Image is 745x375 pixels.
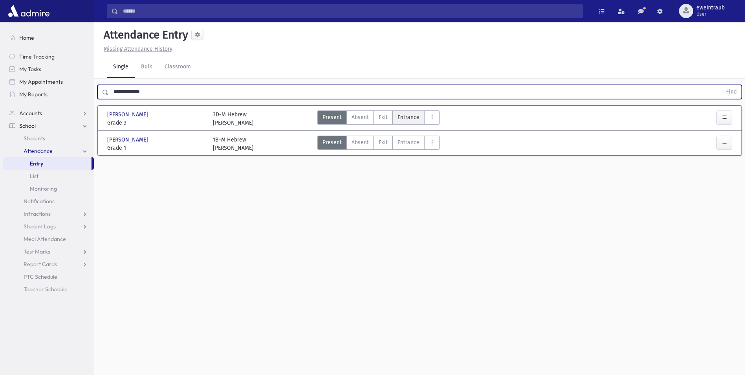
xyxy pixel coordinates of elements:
span: Test Marks [24,248,50,255]
span: Exit [379,138,388,147]
span: My Tasks [19,66,41,73]
a: Test Marks [3,245,94,258]
span: Infractions [24,210,51,217]
a: List [3,170,94,182]
span: Notifications [24,198,55,205]
span: [PERSON_NAME] [107,110,150,119]
a: Bulk [135,56,158,78]
a: Entry [3,157,92,170]
span: Grade 3 [107,119,205,127]
span: Meal Attendance [24,235,66,243]
span: Students [24,135,45,142]
span: Present [322,138,342,147]
div: AttTypes [317,136,440,152]
a: Infractions [3,208,94,220]
a: Monitoring [3,182,94,195]
span: User [696,11,725,17]
span: School [19,122,36,129]
span: Grade 1 [107,144,205,152]
span: Attendance [24,147,53,154]
a: School [3,119,94,132]
a: Teacher Schedule [3,283,94,296]
a: Single [107,56,135,78]
input: Search [118,4,582,18]
span: Accounts [19,110,42,117]
img: AdmirePro [6,3,51,19]
span: eweintraub [696,5,725,11]
a: My Tasks [3,63,94,75]
span: [PERSON_NAME] [107,136,150,144]
a: Attendance [3,145,94,157]
a: Notifications [3,195,94,208]
span: Entry [30,160,43,167]
span: My Reports [19,91,48,98]
span: Teacher Schedule [24,286,68,293]
a: Accounts [3,107,94,119]
span: Absent [351,113,369,121]
a: Missing Attendance History [101,46,172,52]
span: Absent [351,138,369,147]
a: Student Logs [3,220,94,233]
span: Home [19,34,34,41]
a: Time Tracking [3,50,94,63]
a: My Appointments [3,75,94,88]
h5: Attendance Entry [101,28,188,42]
a: My Reports [3,88,94,101]
span: Student Logs [24,223,56,230]
span: Time Tracking [19,53,55,60]
div: 3D-M Hebrew [PERSON_NAME] [213,110,254,127]
span: Report Cards [24,261,57,268]
span: Monitoring [30,185,57,192]
a: Home [3,31,94,44]
a: Classroom [158,56,197,78]
div: AttTypes [317,110,440,127]
span: Entrance [397,138,419,147]
span: My Appointments [19,78,63,85]
u: Missing Attendance History [104,46,172,52]
span: Present [322,113,342,121]
a: PTC Schedule [3,270,94,283]
a: Students [3,132,94,145]
span: Entrance [397,113,419,121]
span: PTC Schedule [24,273,57,280]
span: List [30,173,38,180]
span: Exit [379,113,388,121]
button: Find [721,85,741,99]
div: 1B-M Hebrew [PERSON_NAME] [213,136,254,152]
a: Meal Attendance [3,233,94,245]
a: Report Cards [3,258,94,270]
